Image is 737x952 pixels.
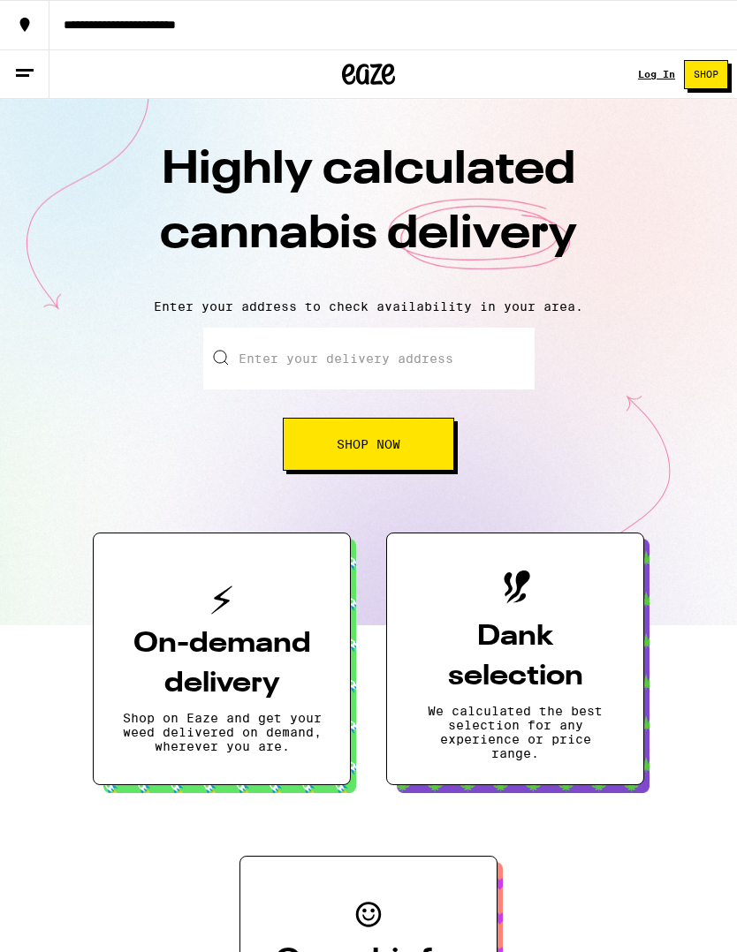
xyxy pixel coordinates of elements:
span: Shop [694,70,718,79]
h1: Highly calculated cannabis delivery [59,139,678,285]
button: Shop Now [283,418,454,471]
h3: Dank selection [415,617,615,697]
p: Shop on Eaze and get your weed delivered on demand, wherever you are. [122,711,322,753]
button: Shop [684,60,728,89]
button: On-demand deliveryShop on Eaze and get your weed delivered on demand, wherever you are. [93,533,351,785]
span: Shop Now [337,438,400,450]
p: We calculated the best selection for any experience or price range. [415,704,615,760]
div: Log In [638,69,675,79]
button: Dank selectionWe calculated the best selection for any experience or price range. [386,533,644,785]
input: Enter your delivery address [203,328,535,389]
h3: On-demand delivery [122,624,322,704]
p: Enter your address to check availability in your area. [18,299,719,314]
